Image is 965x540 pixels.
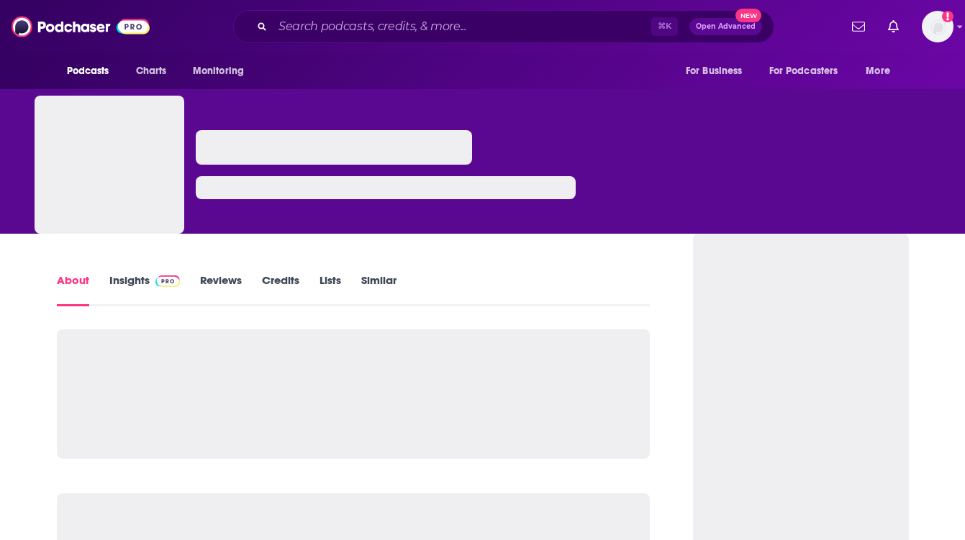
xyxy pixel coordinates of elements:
[67,61,109,81] span: Podcasts
[689,18,762,35] button: Open AdvancedNew
[109,273,181,306] a: InsightsPodchaser Pro
[922,11,953,42] button: Show profile menu
[200,273,242,306] a: Reviews
[676,58,761,85] button: open menu
[361,273,397,306] a: Similar
[273,15,651,38] input: Search podcasts, credits, & more...
[882,14,905,39] a: Show notifications dropdown
[769,61,838,81] span: For Podcasters
[320,273,341,306] a: Lists
[846,14,871,39] a: Show notifications dropdown
[735,9,761,22] span: New
[57,273,89,306] a: About
[127,58,176,85] a: Charts
[12,13,150,40] img: Podchaser - Follow, Share and Rate Podcasts
[193,61,244,81] span: Monitoring
[183,58,263,85] button: open menu
[262,273,299,306] a: Credits
[856,58,908,85] button: open menu
[155,275,181,287] img: Podchaser Pro
[922,11,953,42] span: Logged in as cmand-c
[57,58,128,85] button: open menu
[233,10,774,43] div: Search podcasts, credits, & more...
[760,58,859,85] button: open menu
[696,23,756,30] span: Open Advanced
[866,61,890,81] span: More
[651,17,678,36] span: ⌘ K
[686,61,743,81] span: For Business
[922,11,953,42] img: User Profile
[136,61,167,81] span: Charts
[942,11,953,22] svg: Add a profile image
